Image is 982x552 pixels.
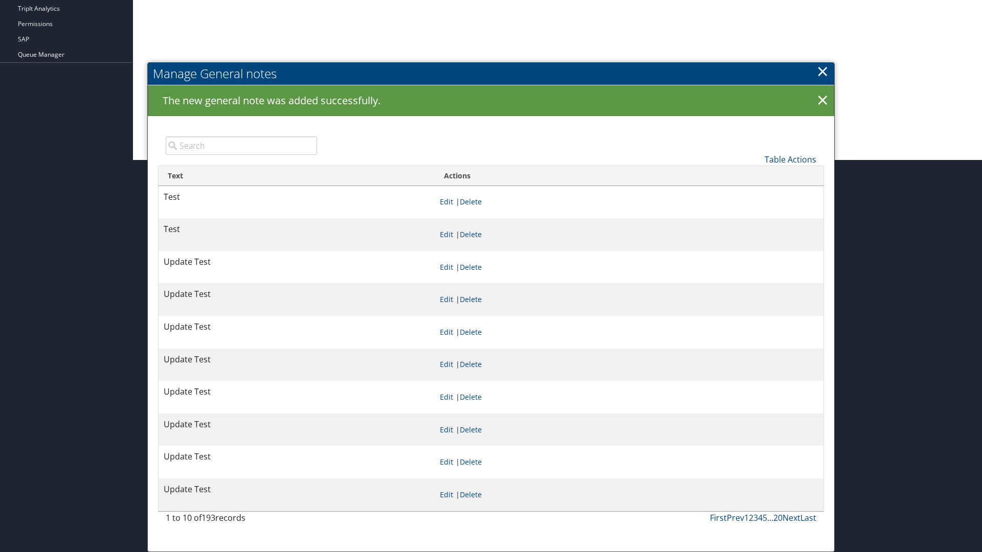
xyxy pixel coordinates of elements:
[164,450,430,464] p: Update Test
[202,512,215,523] span: 193
[460,229,482,239] a: Delete
[440,392,453,402] a: Edit
[710,512,727,523] a: First
[744,512,749,523] a: 1
[440,197,453,206] a: Edit
[783,512,800,523] a: Next
[460,262,482,272] a: Delete
[440,229,453,239] a: Edit
[727,512,744,523] a: Prev
[148,62,834,85] h2: Manage General notes
[460,197,482,206] a: Delete
[164,418,430,431] p: Update Test
[164,385,430,399] p: Update Test
[148,85,834,116] div: The new general note was added successfully.
[164,191,430,204] p: Test
[435,218,823,251] td: |
[435,446,823,478] td: |
[460,359,482,369] a: Delete
[440,262,453,272] a: Edit
[166,136,317,155] input: Search
[814,90,832,111] a: ×
[440,457,453,467] a: Edit
[460,457,482,467] a: Delete
[460,294,482,304] a: Delete
[440,490,453,499] a: Edit
[460,425,482,434] a: Delete
[800,512,816,523] a: Last
[435,478,823,511] td: |
[435,381,823,413] td: |
[164,320,430,334] p: Update Test
[440,359,453,369] a: Edit
[460,327,482,337] a: Delete
[435,349,823,381] td: |
[164,353,430,366] p: Update Test
[159,166,435,186] th: Text
[817,61,829,81] a: ×
[765,154,816,165] a: Table Actions
[164,288,430,301] p: Update Test
[460,490,482,499] a: Delete
[435,413,823,446] td: |
[435,283,823,316] td: |
[435,166,823,186] th: Actions
[164,256,430,269] p: Update Test
[753,512,758,523] a: 3
[435,316,823,349] td: |
[164,483,430,496] p: Update Test
[164,223,430,236] p: Test
[758,512,763,523] a: 4
[440,294,453,304] a: Edit
[460,392,482,402] a: Delete
[166,512,317,529] div: 1 to 10 of records
[763,512,767,523] a: 5
[767,512,773,523] span: …
[440,327,453,337] a: Edit
[440,425,453,434] a: Edit
[435,186,823,219] td: |
[435,251,823,284] td: |
[749,512,753,523] a: 2
[773,512,783,523] a: 20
